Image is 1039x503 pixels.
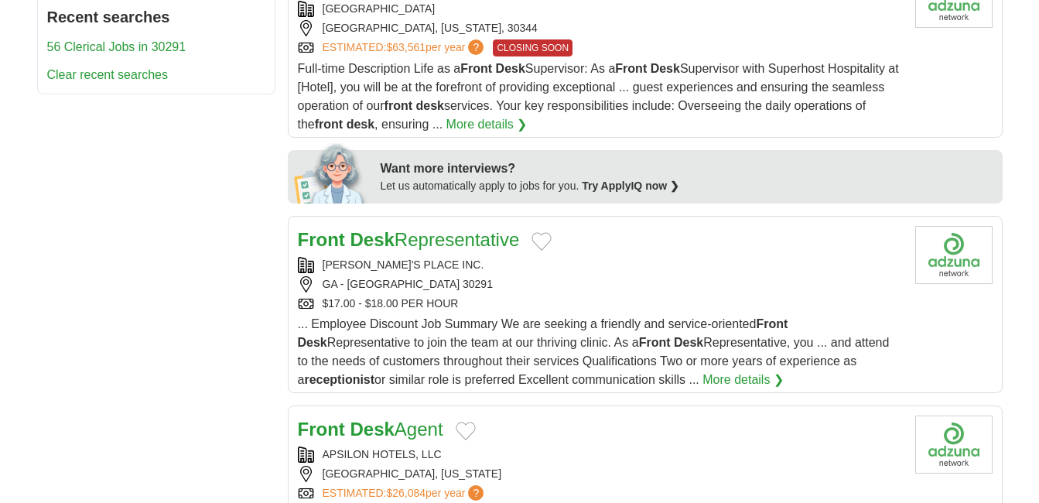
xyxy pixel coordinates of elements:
[615,62,647,75] strong: Front
[386,487,426,499] span: $26,084
[323,39,487,56] a: ESTIMATED:$63,561per year?
[456,422,476,440] button: Add to favorite jobs
[756,317,788,330] strong: Front
[915,416,993,474] img: Company logo
[493,39,572,56] span: CLOSING SOON
[298,419,443,440] a: Front DeskAgent
[304,373,374,386] strong: receptionist
[531,232,552,251] button: Add to favorite jobs
[468,485,484,501] span: ?
[674,336,703,349] strong: Desk
[323,485,487,501] a: ESTIMATED:$26,084per year?
[915,226,993,284] img: Company logo
[702,371,784,389] a: More details ❯
[298,336,327,349] strong: Desk
[639,336,671,349] strong: Front
[350,419,394,440] strong: Desk
[298,276,903,293] div: GA - [GEOGRAPHIC_DATA] 30291
[415,99,443,112] strong: desk
[298,257,903,273] div: [PERSON_NAME]'S PLACE INC.
[468,39,484,55] span: ?
[298,229,520,250] a: Front DeskRepresentative
[298,20,903,36] div: [GEOGRAPHIC_DATA], [US_STATE], 30344
[386,41,426,53] span: $63,561
[298,229,345,250] strong: Front
[496,62,525,75] strong: Desk
[298,1,903,17] div: [GEOGRAPHIC_DATA]
[381,159,993,178] div: Want more interviews?
[47,40,186,53] a: 56 Clerical Jobs in 30291
[460,62,492,75] strong: Front
[298,419,345,440] strong: Front
[294,142,369,204] img: apply-iq-scientist.png
[315,118,343,131] strong: front
[446,115,528,134] a: More details ❯
[384,99,412,112] strong: front
[651,62,680,75] strong: Desk
[350,229,394,250] strong: Desk
[347,118,374,131] strong: desk
[47,5,265,29] h2: Recent searches
[298,62,899,131] span: Full-time Description Life as a Supervisor: As a Supervisor with Superhost Hospitality at [Hotel]...
[298,296,903,312] div: $17.00 - $18.00 PER HOUR
[298,317,890,386] span: ... Employee Discount Job Summary We are seeking a friendly and service-oriented Representative t...
[381,178,993,194] div: Let us automatically apply to jobs for you.
[298,466,903,482] div: [GEOGRAPHIC_DATA], [US_STATE]
[47,68,169,81] a: Clear recent searches
[298,447,903,463] div: APSILON HOTELS, LLC
[582,180,679,192] a: Try ApplyIQ now ❯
